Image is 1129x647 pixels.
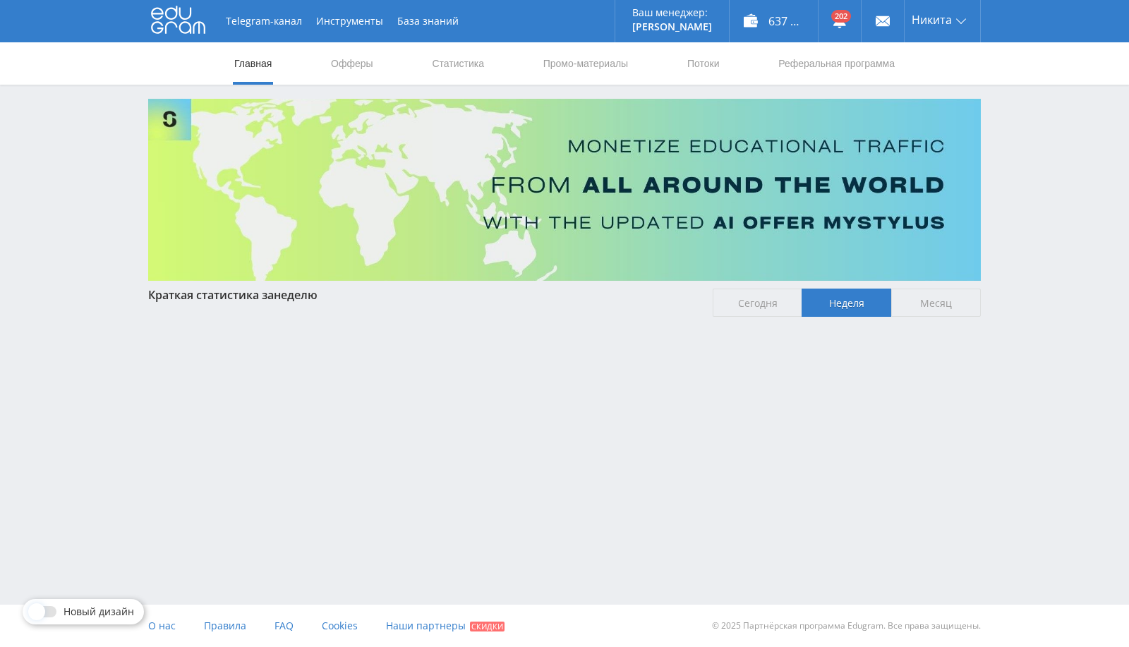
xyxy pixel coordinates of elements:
span: неделю [274,287,318,303]
span: Cookies [322,619,358,632]
a: О нас [148,605,176,647]
a: Правила [204,605,246,647]
a: Статистика [430,42,485,85]
a: Офферы [330,42,375,85]
a: Главная [233,42,273,85]
span: FAQ [274,619,294,632]
a: Наши партнеры Скидки [386,605,505,647]
p: [PERSON_NAME] [632,21,712,32]
span: Сегодня [713,289,802,317]
p: Ваш менеджер: [632,7,712,18]
span: Правила [204,619,246,632]
a: FAQ [274,605,294,647]
span: Новый дизайн [64,606,134,617]
span: Месяц [891,289,981,317]
a: Промо-материалы [542,42,629,85]
a: Реферальная программа [777,42,896,85]
a: Cookies [322,605,358,647]
div: Краткая статистика за [148,289,699,301]
span: Скидки [470,622,505,631]
div: © 2025 Партнёрская программа Edugram. Все права защищены. [572,605,981,647]
span: О нас [148,619,176,632]
span: Наши партнеры [386,619,466,632]
img: Banner [148,99,981,281]
span: Никита [912,14,952,25]
span: Неделя [802,289,891,317]
a: Потоки [686,42,721,85]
